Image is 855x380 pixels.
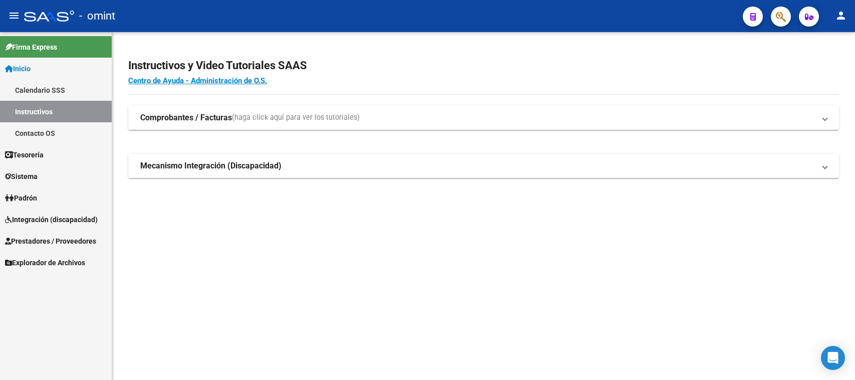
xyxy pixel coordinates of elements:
span: (haga click aquí para ver los tutoriales) [232,112,360,123]
h2: Instructivos y Video Tutoriales SAAS [128,56,839,75]
div: Open Intercom Messenger [821,346,845,370]
span: Tesorería [5,149,44,160]
span: Prestadores / Proveedores [5,236,96,247]
span: Firma Express [5,42,57,53]
mat-icon: person [835,10,847,22]
a: Centro de Ayuda - Administración de O.S. [128,76,267,85]
span: Integración (discapacidad) [5,214,98,225]
span: Padrón [5,193,37,204]
span: Explorador de Archivos [5,257,85,268]
mat-expansion-panel-header: Comprobantes / Facturas(haga click aquí para ver los tutoriales) [128,106,839,130]
strong: Comprobantes / Facturas [140,112,232,123]
span: Inicio [5,63,31,74]
mat-icon: menu [8,10,20,22]
strong: Mecanismo Integración (Discapacidad) [140,160,281,171]
span: - omint [79,5,115,27]
span: Sistema [5,171,38,182]
mat-expansion-panel-header: Mecanismo Integración (Discapacidad) [128,154,839,178]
